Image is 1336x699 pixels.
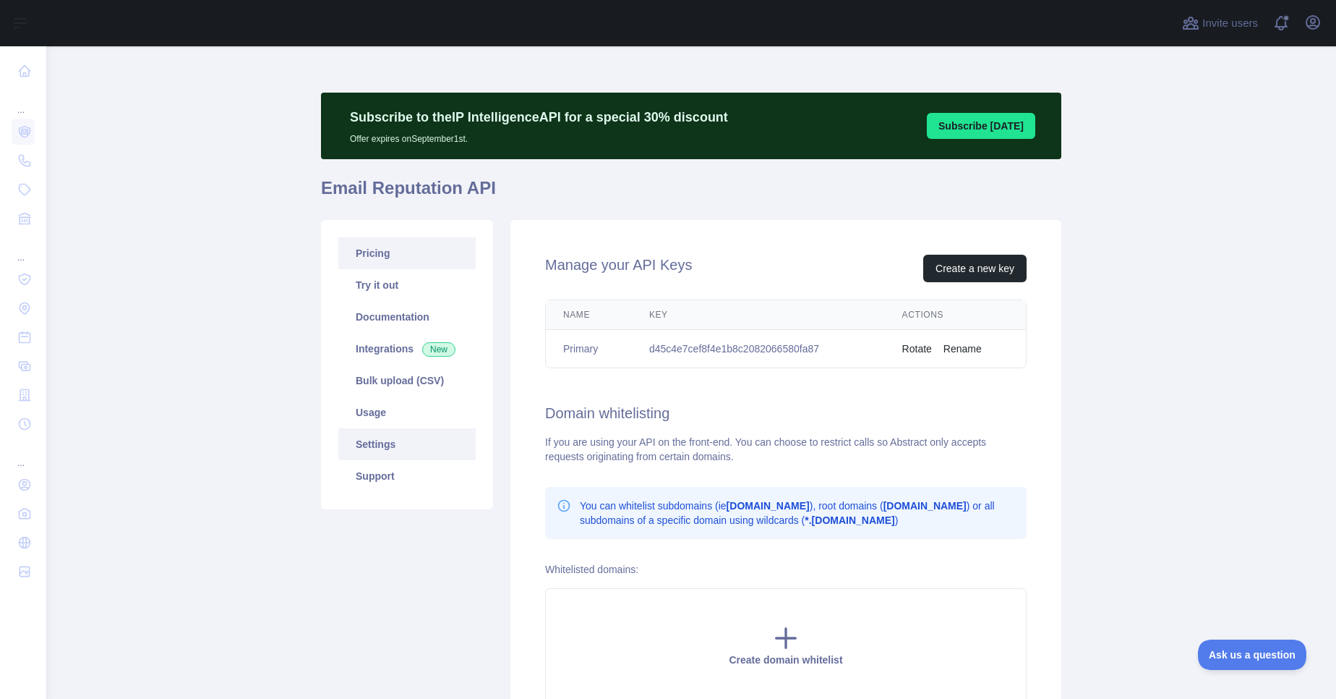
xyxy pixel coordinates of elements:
th: Name [546,300,632,330]
div: ... [12,87,35,116]
p: Subscribe to the IP Intelligence API for a special 30 % discount [350,107,728,127]
a: Integrations New [338,333,476,365]
span: Invite users [1202,15,1258,32]
button: Rename [943,342,982,356]
b: *.[DOMAIN_NAME] [805,514,894,526]
b: [DOMAIN_NAME] [883,500,967,512]
td: d45c4e7cef8f4e1b8c2082066580fa87 [632,330,885,368]
a: Settings [338,428,476,460]
span: Create domain whitelist [729,654,842,666]
button: Create a new key [923,255,1027,282]
h2: Domain whitelisting [545,403,1027,423]
p: You can whitelist subdomains (ie ), root domains ( ) or all subdomains of a specific domain using... [580,499,1015,528]
th: Actions [885,300,1026,330]
a: Usage [338,397,476,428]
h2: Manage your API Keys [545,255,692,282]
a: Try it out [338,269,476,301]
div: ... [12,234,35,263]
a: Pricing [338,237,476,269]
span: New [422,342,455,357]
th: Key [632,300,885,330]
div: ... [12,440,35,469]
a: Documentation [338,301,476,333]
p: Offer expires on September 1st. [350,127,728,145]
b: [DOMAIN_NAME] [727,500,810,512]
label: Whitelisted domains: [545,564,638,575]
button: Rotate [902,342,932,356]
button: Subscribe [DATE] [927,113,1035,139]
a: Support [338,460,476,492]
td: Primary [546,330,632,368]
iframe: Toggle Customer Support [1198,640,1307,670]
h1: Email Reputation API [321,177,1061,211]
button: Invite users [1179,12,1261,35]
div: If you are using your API on the front-end. You can choose to restrict calls so Abstract only acc... [545,435,1027,464]
a: Bulk upload (CSV) [338,365,476,397]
